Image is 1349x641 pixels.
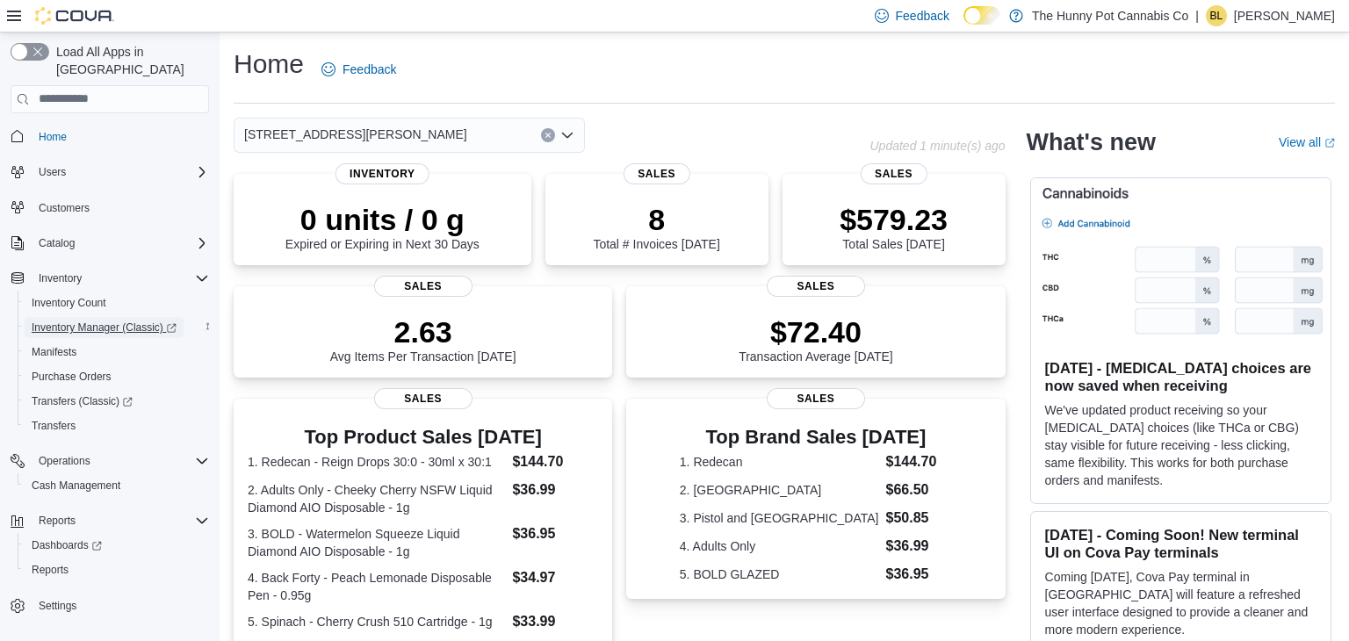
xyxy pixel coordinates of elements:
[285,202,480,251] div: Expired or Expiring in Next 30 Days
[248,427,598,448] h3: Top Product Sales [DATE]
[32,296,106,310] span: Inventory Count
[25,292,209,313] span: Inventory Count
[32,595,83,616] a: Settings
[32,162,73,183] button: Users
[1206,5,1227,26] div: Branden Lalonde
[885,479,952,501] dd: $66.50
[840,202,948,237] p: $579.23
[512,611,598,632] dd: $33.99
[680,509,879,527] dt: 3. Pistol and [GEOGRAPHIC_DATA]
[35,7,114,25] img: Cova
[248,569,505,604] dt: 4. Back Forty - Peach Lemonade Disposable Pen - 0.95g
[25,317,209,338] span: Inventory Manager (Classic)
[25,366,119,387] a: Purchase Orders
[39,599,76,613] span: Settings
[885,536,952,557] dd: $36.99
[25,559,76,580] a: Reports
[32,233,82,254] button: Catalog
[25,415,83,436] a: Transfers
[25,535,209,556] span: Dashboards
[25,415,209,436] span: Transfers
[1279,135,1335,149] a: View allExternal link
[25,559,209,580] span: Reports
[330,314,516,364] div: Avg Items Per Transaction [DATE]
[39,454,90,468] span: Operations
[767,388,865,409] span: Sales
[32,345,76,359] span: Manifests
[248,453,505,471] dt: 1. Redecan - Reign Drops 30:0 - 30ml x 30:1
[248,525,505,560] dt: 3. BOLD - Watermelon Squeeze Liquid Diamond AIO Disposable - 1g
[767,276,865,297] span: Sales
[739,314,893,349] p: $72.40
[248,481,505,516] dt: 2. Adults Only - Cheeky Cherry NSFW Liquid Diamond AIO Disposable - 1g
[896,7,949,25] span: Feedback
[32,450,209,472] span: Operations
[624,163,690,184] span: Sales
[4,231,216,256] button: Catalog
[25,342,209,363] span: Manifests
[32,126,74,148] a: Home
[374,276,473,297] span: Sales
[25,475,209,496] span: Cash Management
[244,124,467,145] span: [STREET_ADDRESS][PERSON_NAME]
[343,61,396,78] span: Feedback
[32,563,69,577] span: Reports
[512,479,598,501] dd: $36.99
[840,202,948,251] div: Total Sales [DATE]
[18,533,216,558] a: Dashboards
[593,202,719,251] div: Total # Invoices [DATE]
[39,236,75,250] span: Catalog
[25,535,109,556] a: Dashboards
[32,233,209,254] span: Catalog
[680,453,879,471] dt: 1. Redecan
[1045,401,1317,489] p: We've updated product receiving so your [MEDICAL_DATA] choices (like THCa or CBG) stay visible fo...
[1032,5,1188,26] p: The Hunny Pot Cannabis Co
[885,564,952,585] dd: $36.95
[541,128,555,142] button: Clear input
[18,414,216,438] button: Transfers
[4,593,216,618] button: Settings
[39,271,82,285] span: Inventory
[885,508,952,529] dd: $50.85
[32,538,102,552] span: Dashboards
[739,314,893,364] div: Transaction Average [DATE]
[18,389,216,414] a: Transfers (Classic)
[32,162,209,183] span: Users
[25,475,127,496] a: Cash Management
[1210,5,1223,26] span: BL
[560,128,574,142] button: Open list of options
[512,451,598,472] dd: $144.70
[39,201,90,215] span: Customers
[248,613,505,630] dt: 5. Spinach - Cherry Crush 510 Cartridge - 1g
[512,567,598,588] dd: $34.97
[963,6,1000,25] input: Dark Mode
[32,510,209,531] span: Reports
[335,163,429,184] span: Inventory
[1324,138,1335,148] svg: External link
[39,130,67,144] span: Home
[4,266,216,291] button: Inventory
[49,43,209,78] span: Load All Apps in [GEOGRAPHIC_DATA]
[25,391,209,412] span: Transfers (Classic)
[869,139,1005,153] p: Updated 1 minute(s) ago
[314,52,403,87] a: Feedback
[32,320,177,335] span: Inventory Manager (Classic)
[32,198,97,219] a: Customers
[25,366,209,387] span: Purchase Orders
[32,450,97,472] button: Operations
[234,47,304,82] h1: Home
[330,314,516,349] p: 2.63
[18,473,216,498] button: Cash Management
[285,202,480,237] p: 0 units / 0 g
[25,292,113,313] a: Inventory Count
[885,451,952,472] dd: $144.70
[1234,5,1335,26] p: [PERSON_NAME]
[18,315,216,340] a: Inventory Manager (Classic)
[32,594,209,616] span: Settings
[4,195,216,220] button: Customers
[4,449,216,473] button: Operations
[4,508,216,533] button: Reports
[39,165,66,179] span: Users
[25,317,184,338] a: Inventory Manager (Classic)
[25,342,83,363] a: Manifests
